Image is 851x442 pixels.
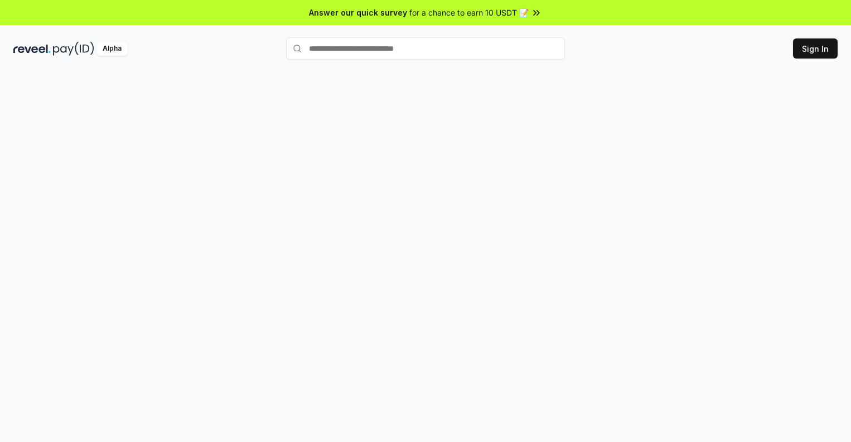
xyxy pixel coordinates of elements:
[409,7,529,18] span: for a chance to earn 10 USDT 📝
[309,7,407,18] span: Answer our quick survey
[793,38,838,59] button: Sign In
[53,42,94,56] img: pay_id
[13,42,51,56] img: reveel_dark
[96,42,128,56] div: Alpha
